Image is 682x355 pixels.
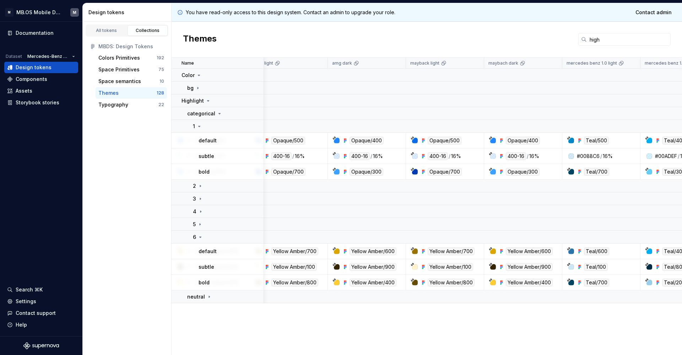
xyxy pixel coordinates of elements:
div: Opaque/300 [506,168,540,176]
div: Teal/100 [584,263,608,271]
p: amg dark [332,60,352,66]
div: Colors Primitives [98,54,140,61]
p: bold [199,168,210,175]
div: / [292,152,294,160]
div: Space Primitives [98,66,140,73]
div: Yellow Amber/400 [506,279,553,286]
div: Yellow Amber/900 [506,263,553,271]
p: Highlight [182,97,204,104]
div: Assets [16,87,32,94]
div: Documentation [16,29,54,37]
a: Assets [4,85,78,97]
div: Opaque/500 [271,137,305,144]
div: Design tokens [88,9,168,16]
svg: Supernova Logo [23,342,59,349]
p: Name [182,60,194,66]
div: M [73,10,76,15]
p: subtle [199,153,214,160]
p: subtle [199,263,214,271]
p: neutral [187,293,205,300]
button: Colors Primitives192 [96,52,167,64]
div: Storybook stories [16,99,59,106]
a: Design tokens [4,62,78,73]
div: 128 [157,90,164,96]
div: Space semantics [98,78,141,85]
div: Opaque/700 [271,168,305,176]
p: mayback light [410,60,439,66]
div: Yellow Amber/700 [271,247,318,255]
div: 22 [158,102,164,108]
div: Opaque/700 [428,168,462,176]
div: Opaque/400 [506,137,540,144]
span: Contact admin [635,9,672,16]
div: Opaque/300 [350,168,383,176]
p: 5 [193,221,196,228]
p: maybach dark [488,60,518,66]
div: Yellow Amber/700 [428,247,475,255]
p: 6 [193,234,196,241]
input: Search in tokens... [587,33,671,46]
div: 400-16 [350,152,370,160]
div: Components [16,76,47,83]
button: Mercedes-Benz 2.0 [24,51,78,61]
div: Opaque/500 [428,137,461,144]
p: 2 [193,182,196,190]
p: 4 [193,208,196,215]
a: Documentation [4,27,78,39]
div: Yellow Amber/100 [428,263,473,271]
div: / [600,153,602,160]
button: MMB.OS Mobile Design SystemM [1,5,81,20]
p: bold [199,279,210,286]
button: Space semantics10 [96,76,167,87]
div: M [5,8,13,17]
p: bg [187,84,194,92]
div: Collections [130,28,166,33]
div: 16% [373,152,383,160]
div: Teal/600 [584,247,609,255]
div: Search ⌘K [16,286,43,293]
h2: Themes [183,33,217,46]
div: Yellow Amber/800 [428,279,475,286]
p: mercedes benz 1.0 light [567,60,617,66]
div: 400-16 [428,152,448,160]
a: Themes128 [96,87,167,99]
div: / [370,152,372,160]
div: Contact support [16,310,56,317]
div: / [678,153,680,160]
span: Mercedes-Benz 2.0 [27,54,69,59]
a: Components [4,73,78,85]
div: Teal/500 [584,137,609,144]
div: 10 [159,78,164,84]
div: Yellow Amber/600 [350,247,396,255]
div: Yellow Amber/800 [271,279,318,286]
div: Yellow Amber/600 [506,247,553,255]
div: 16% [529,152,539,160]
p: You have read-only access to this design system. Contact an admin to upgrade your role. [186,9,395,16]
div: / [527,152,529,160]
a: Settings [4,296,78,307]
div: Yellow Amber/900 [350,263,396,271]
div: MB.OS Mobile Design System [16,9,62,16]
p: Color [182,72,195,79]
button: Typography22 [96,99,167,110]
div: Opaque/400 [350,137,384,144]
div: #00ADEF [655,153,677,160]
p: 1 [193,123,195,130]
p: default [199,137,217,144]
div: / [449,152,450,160]
a: Storybook stories [4,97,78,108]
p: 3 [193,195,196,202]
button: Space Primitives75 [96,64,167,75]
a: Contact admin [631,6,676,19]
div: #0088C6 [577,153,600,160]
div: Help [16,321,27,328]
div: All tokens [89,28,124,33]
div: MBDS: Design Tokens [98,43,164,50]
div: 16% [295,152,305,160]
p: default [199,248,217,255]
div: Settings [16,298,36,305]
